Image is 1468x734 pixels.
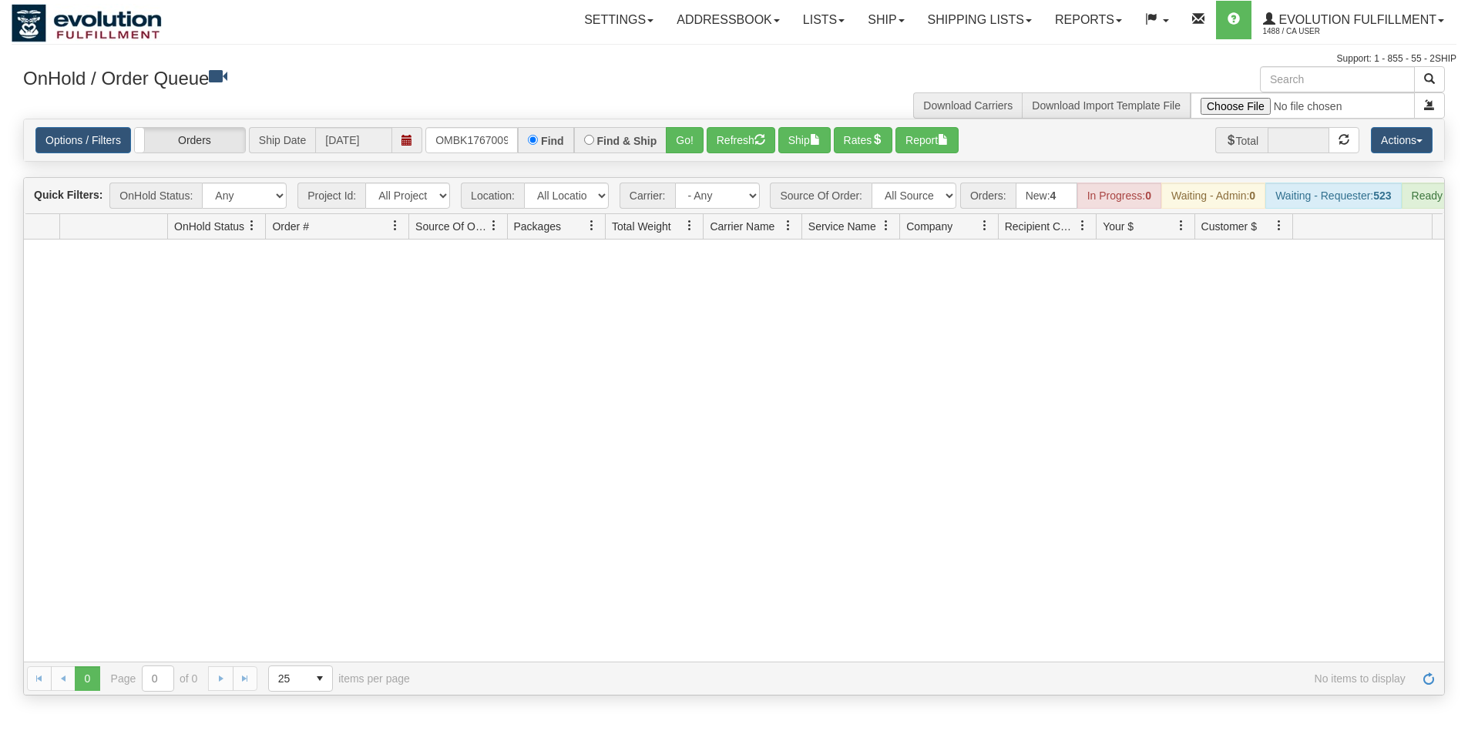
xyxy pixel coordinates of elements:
[1275,13,1436,26] span: Evolution Fulfillment
[597,136,657,146] label: Find & Ship
[573,1,665,39] a: Settings
[461,183,524,209] span: Location:
[923,99,1013,112] a: Download Carriers
[1191,92,1415,119] input: Import
[297,183,365,209] span: Project Id:
[268,665,333,692] span: Page sizes drop down
[873,213,899,239] a: Service Name filter column settings
[1201,219,1257,234] span: Customer $
[707,127,775,153] button: Refresh
[666,127,704,153] button: Go!
[1414,66,1445,92] button: Search
[1416,666,1441,691] a: Refresh
[249,127,315,153] span: Ship Date
[1145,189,1151,202] strong: 0
[856,1,915,39] a: Ship
[1016,183,1077,209] div: New:
[109,183,202,209] span: OnHold Status:
[1265,183,1401,209] div: Waiting - Requester:
[710,219,774,234] span: Carrier Name
[1249,189,1255,202] strong: 0
[916,1,1043,39] a: Shipping lists
[1263,24,1379,39] span: 1488 / CA User
[425,127,518,153] input: Order #
[1043,1,1134,39] a: Reports
[514,219,561,234] span: Packages
[12,52,1456,65] div: Support: 1 - 855 - 55 - 2SHIP
[1260,66,1415,92] input: Search
[972,213,998,239] a: Company filter column settings
[24,178,1444,214] div: grid toolbar
[35,127,131,153] a: Options / Filters
[272,219,308,234] span: Order #
[791,1,856,39] a: Lists
[278,671,298,686] span: 25
[775,213,801,239] a: Carrier Name filter column settings
[677,213,703,239] a: Total Weight filter column settings
[1050,189,1056,202] strong: 4
[770,183,872,209] span: Source Of Order:
[1168,213,1194,239] a: Your $ filter column settings
[1005,219,1077,234] span: Recipient Country
[12,4,162,42] img: logo1488.jpg
[1161,183,1265,209] div: Waiting - Admin:
[432,672,1406,685] span: No items to display
[34,187,102,203] label: Quick Filters:
[895,127,959,153] button: Report
[481,213,507,239] a: Source Of Order filter column settings
[382,213,408,239] a: Order # filter column settings
[1103,219,1134,234] span: Your $
[174,219,244,234] span: OnHold Status
[612,219,671,234] span: Total Weight
[268,665,410,692] span: items per page
[808,219,876,234] span: Service Name
[778,127,831,153] button: Ship
[620,183,675,209] span: Carrier:
[1215,127,1268,153] span: Total
[1266,213,1292,239] a: Customer $ filter column settings
[541,136,564,146] label: Find
[111,665,198,692] span: Page of 0
[415,219,488,234] span: Source Of Order
[1251,1,1456,39] a: Evolution Fulfillment 1488 / CA User
[834,127,893,153] button: Rates
[1373,189,1391,202] strong: 523
[960,183,1016,209] span: Orders:
[665,1,791,39] a: Addressbook
[906,219,952,234] span: Company
[1371,127,1433,153] button: Actions
[1433,288,1466,445] iframe: chat widget
[1032,99,1181,112] a: Download Import Template File
[239,213,265,239] a: OnHold Status filter column settings
[135,128,245,152] label: Orders
[579,213,605,239] a: Packages filter column settings
[23,66,723,89] h3: OnHold / Order Queue
[75,666,99,691] span: Page 0
[1070,213,1096,239] a: Recipient Country filter column settings
[307,666,332,691] span: select
[1077,183,1161,209] div: In Progress:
